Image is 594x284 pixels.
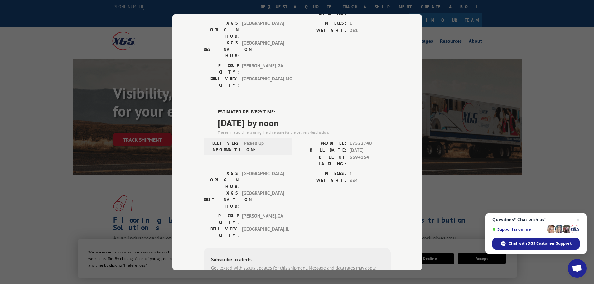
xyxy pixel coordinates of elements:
[242,212,284,225] span: [PERSON_NAME] , GA
[350,4,391,17] span: 5594154
[492,227,545,232] span: Support is online
[204,62,239,75] label: PICKUP CITY:
[297,27,346,34] label: WEIGHT:
[205,140,241,153] label: DELIVERY INFORMATION:
[204,170,239,190] label: XGS ORIGIN HUB:
[350,20,391,27] span: 1
[297,20,346,27] label: PIECES:
[242,62,284,75] span: [PERSON_NAME] , GA
[492,217,580,222] span: Questions? Chat with us!
[574,216,582,224] span: Close chat
[242,225,284,238] span: [GEOGRAPHIC_DATA] , IL
[350,170,391,177] span: 1
[204,20,239,40] label: XGS ORIGIN HUB:
[350,154,391,167] span: 5594154
[204,212,239,225] label: PICKUP CITY:
[297,140,346,147] label: PROBILL:
[297,147,346,154] label: BILL DATE:
[242,170,284,190] span: [GEOGRAPHIC_DATA]
[204,225,239,238] label: DELIVERY CITY:
[350,27,391,34] span: 251
[350,177,391,184] span: 334
[211,264,383,278] div: Get texted with status updates for this shipment. Message and data rates may apply. Message frequ...
[242,75,284,89] span: [GEOGRAPHIC_DATA] , MO
[350,140,391,147] span: 17523740
[297,154,346,167] label: BILL OF LADING:
[242,40,284,59] span: [GEOGRAPHIC_DATA]
[568,259,587,278] div: Open chat
[218,108,391,116] label: ESTIMATED DELIVERY TIME:
[242,20,284,40] span: [GEOGRAPHIC_DATA]
[492,238,580,250] div: Chat with XGS Customer Support
[211,255,383,264] div: Subscribe to alerts
[218,115,391,129] span: [DATE] by noon
[218,129,391,135] div: The estimated time is using the time zone for the delivery destination.
[204,190,239,209] label: XGS DESTINATION HUB:
[204,40,239,59] label: XGS DESTINATION HUB:
[244,140,286,153] span: Picked Up
[509,241,572,246] span: Chat with XGS Customer Support
[350,147,391,154] span: [DATE]
[297,177,346,184] label: WEIGHT:
[242,190,284,209] span: [GEOGRAPHIC_DATA]
[204,75,239,89] label: DELIVERY CITY:
[297,170,346,177] label: PIECES:
[297,4,346,17] label: BILL OF LADING:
